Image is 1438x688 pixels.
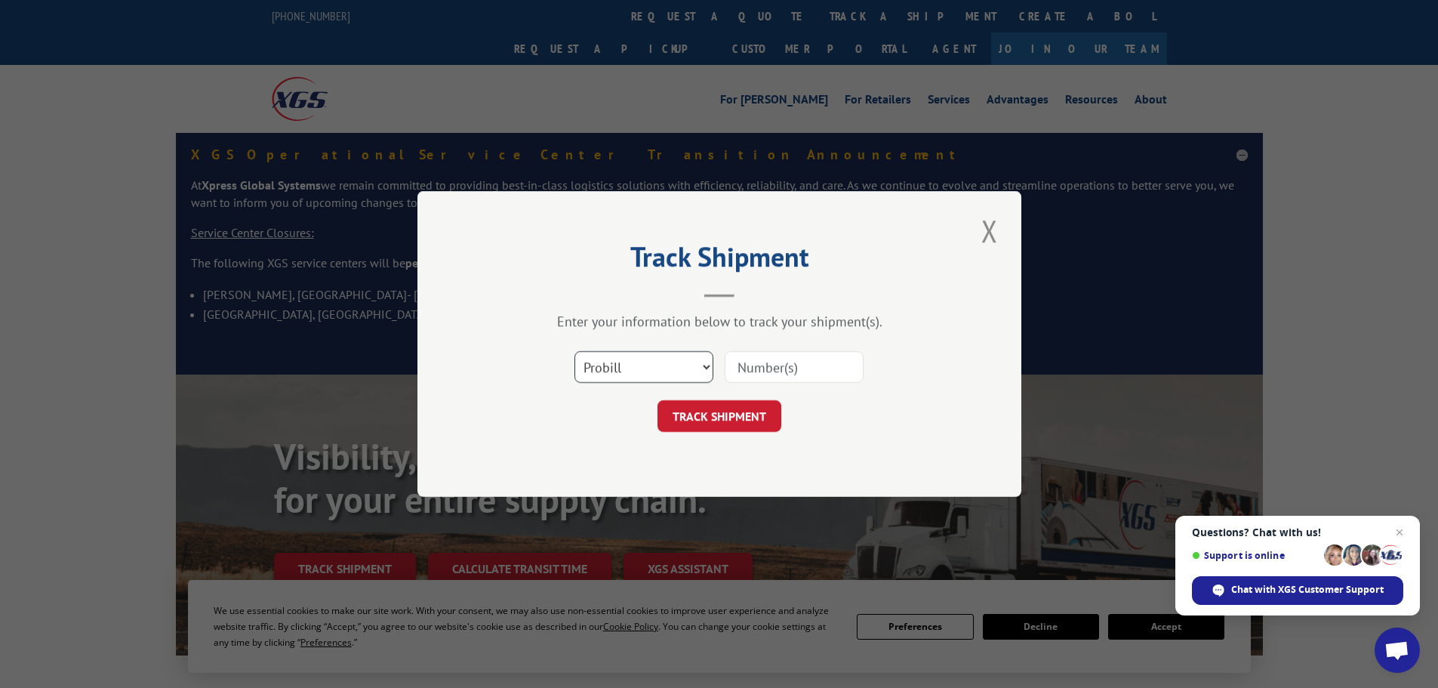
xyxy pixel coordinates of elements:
[977,210,1002,251] button: Close modal
[493,246,946,275] h2: Track Shipment
[725,351,864,383] input: Number(s)
[1192,550,1319,561] span: Support is online
[1192,576,1403,605] span: Chat with XGS Customer Support
[1192,526,1403,538] span: Questions? Chat with us!
[1375,628,1420,673] a: Open chat
[1231,583,1384,597] span: Chat with XGS Customer Support
[493,313,946,330] div: Enter your information below to track your shipment(s).
[657,400,781,432] button: TRACK SHIPMENT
